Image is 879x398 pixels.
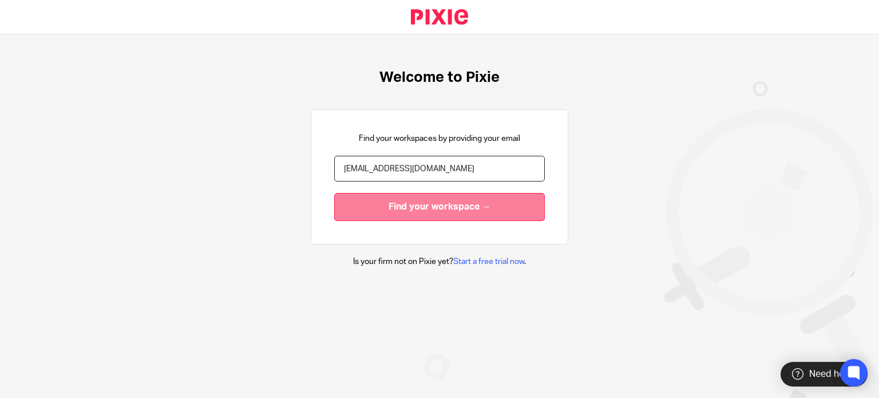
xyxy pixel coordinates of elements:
[781,362,868,387] div: Need help?
[334,156,545,182] input: name@example.com
[453,258,524,266] a: Start a free trial now
[353,256,526,267] p: Is your firm not on Pixie yet? .
[379,69,500,86] h1: Welcome to Pixie
[334,193,545,221] input: Find your workspace →
[359,133,520,144] p: Find your workspaces by providing your email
